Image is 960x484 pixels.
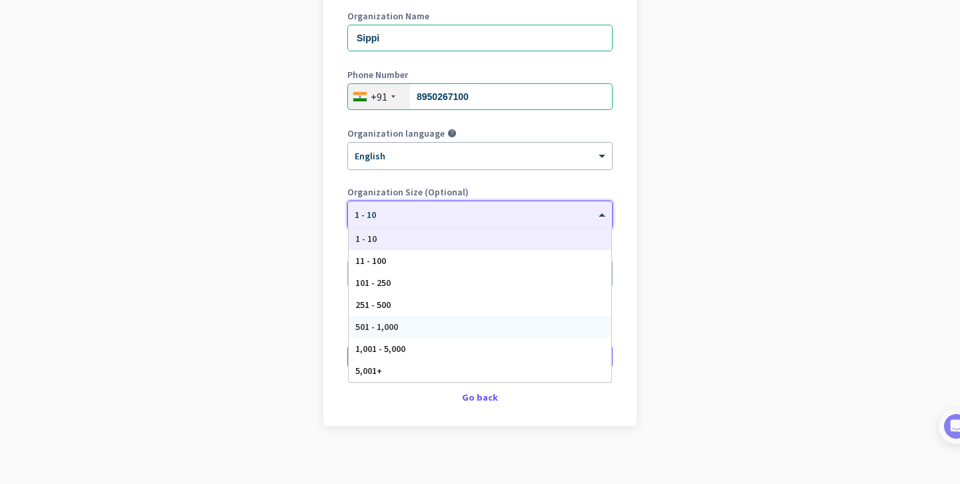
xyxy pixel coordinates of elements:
[355,365,382,377] span: 5,001+
[355,321,398,333] span: 501 - 1,000
[347,345,613,369] button: Create Organization
[347,129,445,138] label: Organization language
[355,233,377,245] span: 1 - 10
[347,83,613,110] input: 74104 10123
[347,393,613,402] div: Go back
[349,228,611,382] div: Options List
[347,70,613,79] label: Phone Number
[355,255,386,267] span: 11 - 100
[371,90,387,103] div: +91
[347,187,613,197] label: Organization Size (Optional)
[347,246,613,255] label: Organization Time Zone
[447,129,457,138] i: help
[355,299,391,311] span: 251 - 500
[347,11,613,21] label: Organization Name
[355,277,391,289] span: 101 - 250
[355,343,405,355] span: 1,001 - 5,000
[347,25,613,51] input: What is the name of your organization?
